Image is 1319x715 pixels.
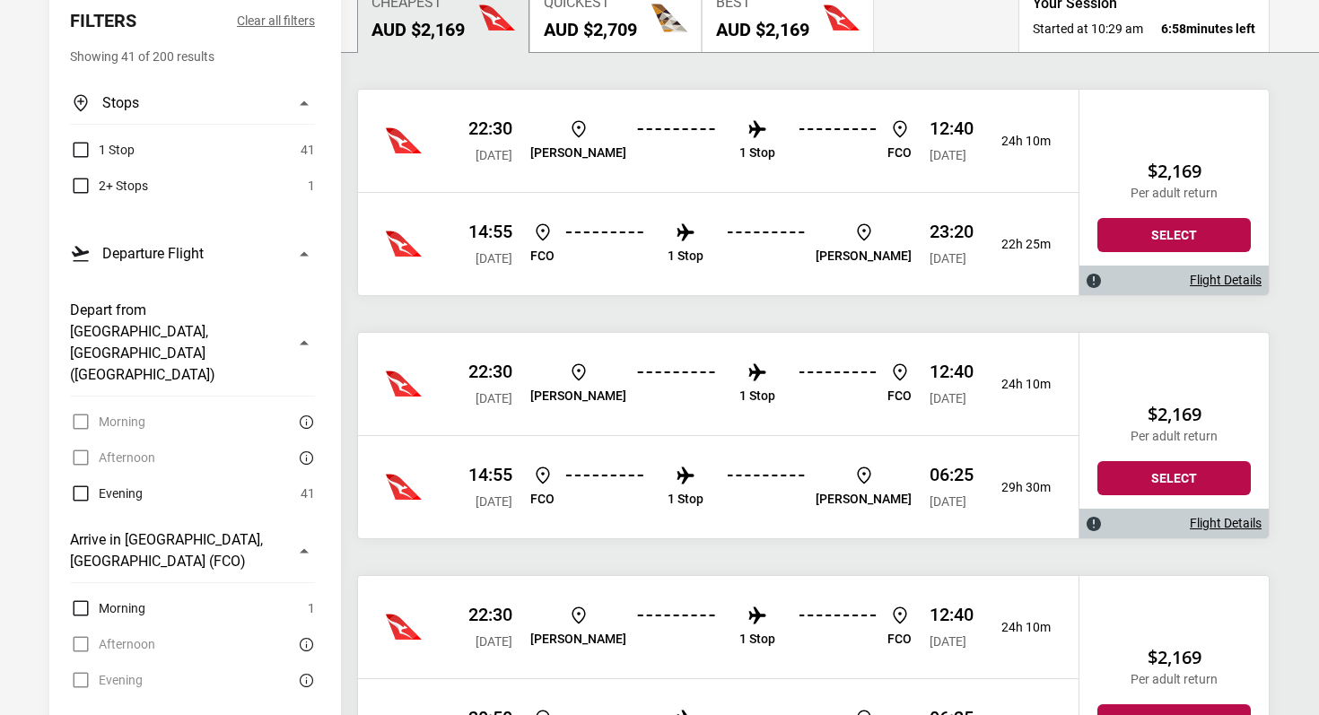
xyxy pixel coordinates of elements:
[476,391,512,405] span: [DATE]
[70,82,315,125] button: Stops
[530,492,555,507] p: FCO
[930,634,966,649] span: [DATE]
[1097,161,1251,182] h2: $2,169
[930,361,974,382] p: 12:40
[468,221,512,242] p: 14:55
[816,492,912,507] p: [PERSON_NAME]
[1097,461,1251,495] button: Select
[476,494,512,509] span: [DATE]
[102,243,204,265] h3: Departure Flight
[99,597,145,619] span: Morning
[301,483,315,504] span: 41
[1097,429,1251,444] p: Per adult return
[816,249,912,264] p: [PERSON_NAME]
[930,118,974,139] p: 12:40
[930,148,966,162] span: [DATE]
[386,226,422,262] img: China Eastern
[70,483,143,504] label: Evening
[468,118,512,139] p: 22:30
[988,480,1051,495] p: 29h 30m
[70,139,135,161] label: 1 Stop
[739,632,775,647] p: 1 Stop
[930,604,974,625] p: 12:40
[386,609,422,645] img: Qantas
[887,388,912,404] p: FCO
[1161,22,1186,36] span: 6:58
[1190,273,1262,288] a: Flight Details
[668,492,703,507] p: 1 Stop
[1079,266,1269,295] div: Flight Details
[988,620,1051,635] p: 24h 10m
[668,249,703,264] p: 1 Stop
[358,90,1079,295] div: Qantas 22:30 [DATE] [PERSON_NAME] 1 Stop FCO 12:40 [DATE] 24h 10mQantas 14:55 [DATE] FCO 1 Stop [...
[476,148,512,162] span: [DATE]
[988,237,1051,252] p: 22h 25m
[530,249,555,264] p: FCO
[237,10,315,31] button: Clear all filters
[988,377,1051,392] p: 24h 10m
[371,19,465,40] h2: AUD $2,169
[476,251,512,266] span: [DATE]
[468,604,512,625] p: 22:30
[1161,20,1255,38] strong: minutes left
[1079,509,1269,538] div: Flight Details
[99,175,148,196] span: 2+ Stops
[739,388,775,404] p: 1 Stop
[739,145,775,161] p: 1 Stop
[988,134,1051,149] p: 24h 10m
[308,597,315,619] span: 1
[293,411,315,432] button: There are currently no flights matching this search criteria. Try removing some search filters.
[358,333,1079,538] div: Qantas 22:30 [DATE] [PERSON_NAME] 1 Stop FCO 12:40 [DATE] 24h 10mQantas 14:55 [DATE] FCO 1 Stop [...
[930,391,966,405] span: [DATE]
[70,289,315,397] button: Depart from [GEOGRAPHIC_DATA], [GEOGRAPHIC_DATA] ([GEOGRAPHIC_DATA])
[887,632,912,647] p: FCO
[930,464,974,485] p: 06:25
[468,464,512,485] p: 14:55
[716,19,809,40] h2: AUD $2,169
[530,388,626,404] p: [PERSON_NAME]
[930,494,966,509] span: [DATE]
[1097,647,1251,668] h2: $2,169
[930,221,974,242] p: 23:20
[70,300,283,386] h3: Depart from [GEOGRAPHIC_DATA], [GEOGRAPHIC_DATA] ([GEOGRAPHIC_DATA])
[1190,516,1262,531] a: Flight Details
[530,632,626,647] p: [PERSON_NAME]
[1097,186,1251,201] p: Per adult return
[468,361,512,382] p: 22:30
[70,519,315,583] button: Arrive in [GEOGRAPHIC_DATA], [GEOGRAPHIC_DATA] (FCO)
[530,145,626,161] p: [PERSON_NAME]
[293,633,315,655] button: There are currently no flights matching this search criteria. Try removing some search filters.
[1097,218,1251,252] button: Select
[70,10,136,31] h2: Filters
[308,175,315,196] span: 1
[102,92,139,114] h3: Stops
[930,251,966,266] span: [DATE]
[99,483,143,504] span: Evening
[544,19,637,40] h2: AUD $2,709
[301,139,315,161] span: 41
[293,669,315,691] button: There are currently no flights matching this search criteria. Try removing some search filters.
[476,634,512,649] span: [DATE]
[1097,404,1251,425] h2: $2,169
[99,139,135,161] span: 1 Stop
[70,529,283,572] h3: Arrive in [GEOGRAPHIC_DATA], [GEOGRAPHIC_DATA] (FCO)
[887,145,912,161] p: FCO
[70,232,315,275] button: Departure Flight
[70,597,145,619] label: Morning
[70,46,315,67] p: Showing 41 of 200 results
[386,469,422,505] img: Qantas
[70,175,148,196] label: 2+ Stops
[386,366,422,402] img: Qantas
[1097,672,1251,687] p: Per adult return
[1033,20,1143,38] span: Started at 10:29 am
[293,447,315,468] button: There are currently no flights matching this search criteria. Try removing some search filters.
[386,123,422,159] img: China Eastern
